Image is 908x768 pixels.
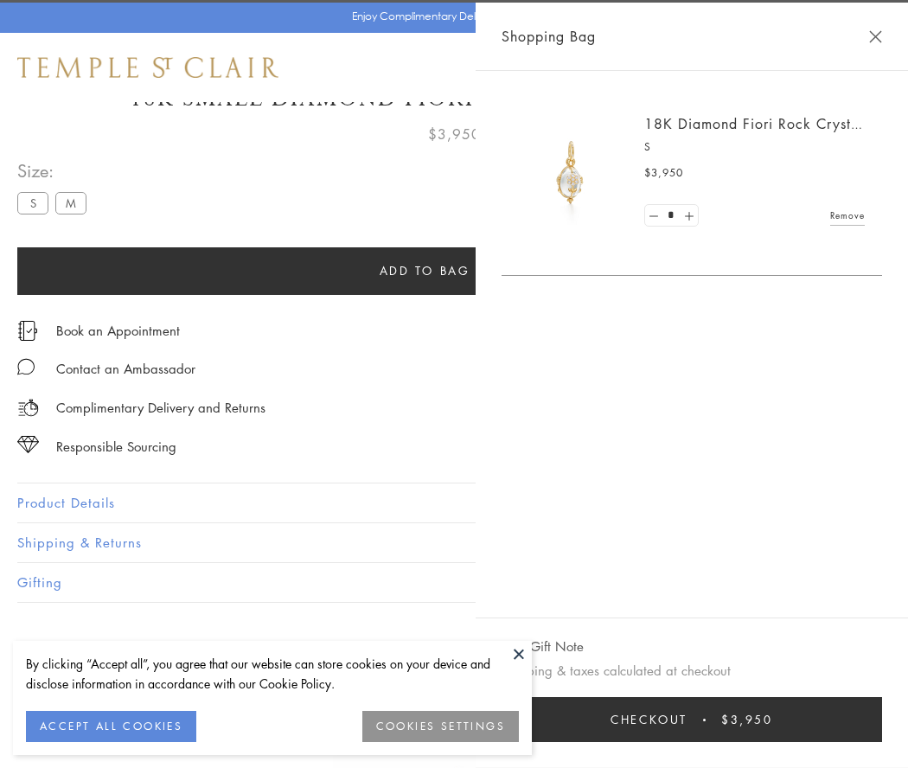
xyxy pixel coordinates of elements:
p: Shipping & taxes calculated at checkout [502,660,882,682]
span: Shopping Bag [502,25,596,48]
a: Set quantity to 2 [680,205,697,227]
a: Book an Appointment [56,321,180,340]
div: By clicking “Accept all”, you agree that our website can store cookies on your device and disclos... [26,654,519,694]
button: Add to bag [17,247,832,295]
a: Remove [830,206,865,225]
button: Checkout $3,950 [502,697,882,742]
span: $3,950 [428,123,481,145]
img: MessageIcon-01_2.svg [17,358,35,375]
img: icon_appointment.svg [17,321,38,341]
p: S [644,138,865,156]
span: $3,950 [721,710,773,729]
p: Enjoy Complimentary Delivery & Returns [352,8,548,25]
img: Temple St. Clair [17,57,278,78]
img: icon_delivery.svg [17,397,39,419]
button: Shipping & Returns [17,523,891,562]
a: Set quantity to 0 [645,205,662,227]
span: $3,950 [644,164,683,182]
span: Checkout [611,710,687,729]
span: Add to bag [380,261,470,280]
button: Gifting [17,563,891,602]
button: COOKIES SETTINGS [362,711,519,742]
p: Complimentary Delivery and Returns [56,397,265,419]
button: ACCEPT ALL COOKIES [26,711,196,742]
span: Size: [17,157,93,185]
img: P51889-E11FIORI [519,121,623,225]
img: icon_sourcing.svg [17,436,39,453]
label: M [55,192,86,214]
button: Close Shopping Bag [869,30,882,43]
label: S [17,192,48,214]
button: Product Details [17,483,891,522]
div: Contact an Ambassador [56,358,195,380]
div: Responsible Sourcing [56,436,176,458]
button: Add Gift Note [502,636,584,657]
